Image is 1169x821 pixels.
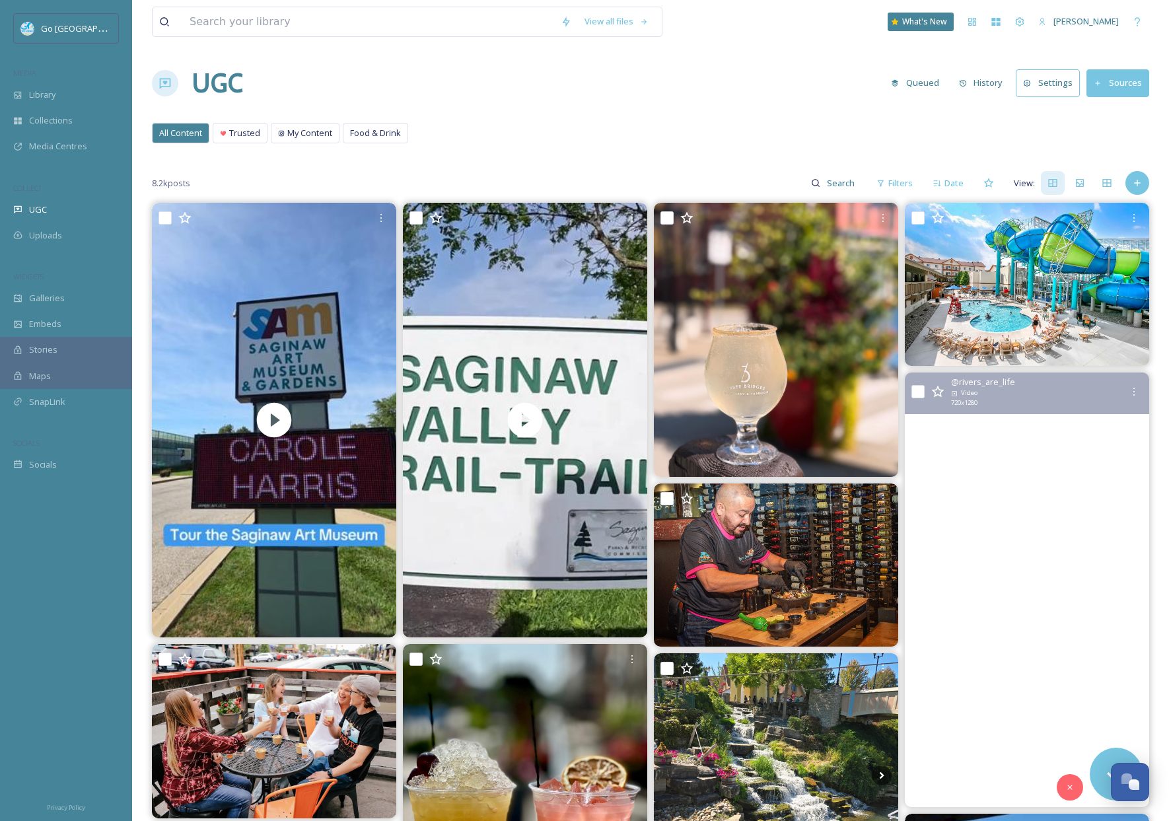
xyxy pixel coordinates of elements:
[884,70,946,96] button: Queued
[29,203,47,216] span: UGC
[961,388,977,398] span: Video
[152,177,190,190] span: 8.2k posts
[13,183,42,193] span: COLLECT
[13,271,44,281] span: WIDGETS
[29,229,62,242] span: Uploads
[152,203,396,637] video: Step into a world of history and art + lush outdoor gardens at the stunning Saginaw Art Museum! 🖼...
[578,9,655,34] a: View all files
[183,7,554,36] input: Search your library
[159,127,202,139] span: All Content
[13,68,36,78] span: MEDIA
[951,376,1015,388] span: @ rivers_are_life
[1014,177,1035,190] span: View:
[944,177,964,190] span: Date
[1053,15,1119,27] span: [PERSON_NAME]
[1016,69,1080,96] button: Settings
[192,63,243,103] a: UGC
[1032,9,1125,34] a: [PERSON_NAME]
[905,203,1149,366] img: ☀️ Soak Up the Last Days of Summer – and Save $50 on Your Stay! 🌊 Summer may be winding down, but...
[29,318,61,330] span: Embeds
[403,203,647,637] img: thumbnail
[41,22,139,34] span: Go [GEOGRAPHIC_DATA]
[21,22,34,35] img: GoGreatLogo_MISkies_RegionalTrails%20%281%29.png
[152,203,396,637] img: thumbnail
[905,373,1149,807] video: From cleanup to celebration, the River Rats Cleanup & riverdaysmidland brought the Midland commun...
[287,127,332,139] span: My Content
[952,70,1016,96] a: History
[1086,69,1149,96] button: Sources
[951,398,977,408] span: 720 x 1280
[47,803,85,812] span: Privacy Policy
[654,483,898,647] img: We're hiring! Call, email, or submit an inquiry today to learn more!
[29,458,57,471] span: Socials
[1111,763,1149,801] button: Open Chat
[654,203,898,477] img: Pumpkin spice, but make it sparkling. ✨🎃 Pumpkin Spice Seltzer is officially on tap!
[888,177,913,190] span: Filters
[29,370,51,382] span: Maps
[13,438,40,448] span: SOCIALS
[29,343,57,356] span: Stories
[884,70,952,96] a: Queued
[820,170,863,196] input: Search
[229,127,260,139] span: Trusted
[29,396,65,408] span: SnapLink
[47,799,85,814] a: Privacy Policy
[152,644,396,818] img: The countdown is on! Just a little over 24 hours until the 2025 Downtown Bay City Wine Walk! 🍾 Jo...
[29,140,87,153] span: Media Centres
[403,203,647,637] video: Embark on an adventure along the picturesque Saginaw Valley Rail Trail! 🌲🚴‍♀️ Stretching from Sag...
[29,292,65,304] span: Galleries
[888,13,954,31] a: What's New
[29,114,73,127] span: Collections
[350,127,401,139] span: Food & Drink
[1016,69,1086,96] a: Settings
[952,70,1010,96] button: History
[29,89,55,101] span: Library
